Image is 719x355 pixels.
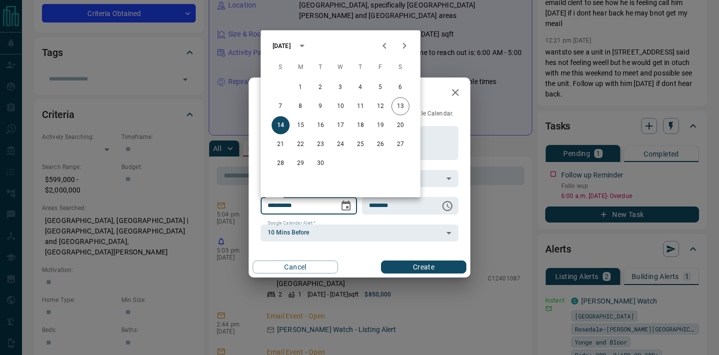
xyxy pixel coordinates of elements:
[272,116,290,134] button: 14
[249,77,316,109] h2: New Task
[371,78,389,96] button: 5
[332,97,350,115] button: 10
[292,154,310,172] button: 29
[332,135,350,153] button: 24
[312,135,330,153] button: 23
[391,78,409,96] button: 6
[371,116,389,134] button: 19
[272,154,290,172] button: 28
[312,78,330,96] button: 2
[371,135,389,153] button: 26
[312,154,330,172] button: 30
[352,57,369,77] span: Thursday
[332,116,350,134] button: 17
[371,97,389,115] button: 12
[391,116,409,134] button: 20
[371,57,389,77] span: Friday
[272,97,290,115] button: 7
[394,36,414,56] button: Next month
[272,135,290,153] button: 21
[437,196,457,216] button: Choose time, selected time is 6:00 AM
[352,78,369,96] button: 4
[292,116,310,134] button: 15
[294,37,311,54] button: calendar view is open, switch to year view
[391,97,409,115] button: 13
[312,57,330,77] span: Tuesday
[253,260,338,273] button: Cancel
[292,97,310,115] button: 8
[352,135,369,153] button: 25
[312,116,330,134] button: 16
[336,196,356,216] button: Choose date, selected date is Sep 14, 2025
[374,36,394,56] button: Previous month
[312,97,330,115] button: 9
[391,135,409,153] button: 27
[292,135,310,153] button: 22
[352,97,369,115] button: 11
[381,260,466,273] button: Create
[391,57,409,77] span: Saturday
[292,78,310,96] button: 1
[273,41,291,50] div: [DATE]
[332,57,350,77] span: Wednesday
[352,116,369,134] button: 18
[272,57,290,77] span: Sunday
[292,57,310,77] span: Monday
[261,224,458,241] div: 10 Mins Before
[268,220,316,226] label: Google Calendar Alert
[332,78,350,96] button: 3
